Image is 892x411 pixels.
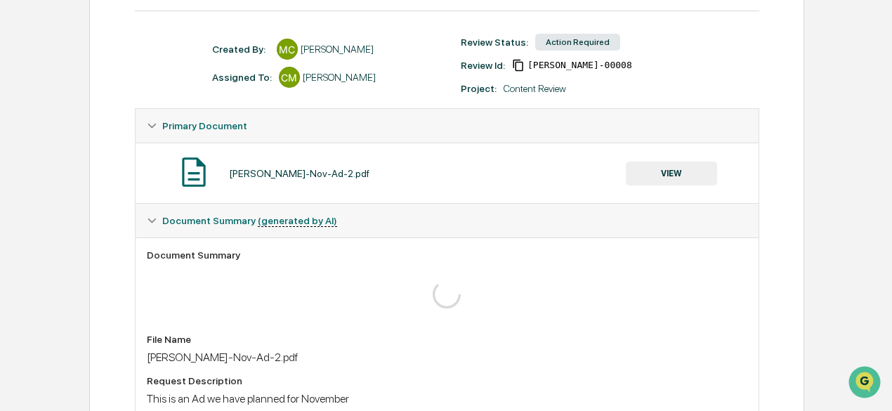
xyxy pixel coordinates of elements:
[96,171,180,196] a: 🗄️Attestations
[136,109,759,143] div: Primary Document
[527,60,632,71] span: 5ecf1357-9e09-4b16-b8bd-33d6669ce744
[461,83,497,94] div: Project:
[504,83,566,94] div: Content Review
[14,107,39,132] img: 1746055101610-c473b297-6a78-478c-a979-82029cc54cd1
[277,39,298,60] div: MC
[140,237,170,248] span: Pylon
[162,215,337,226] span: Document Summary
[301,44,374,55] div: [PERSON_NAME]
[147,392,747,405] div: This is an Ad we have planned for November
[212,44,270,55] div: Created By: ‎ ‎
[102,178,113,189] div: 🗄️
[229,168,369,179] div: [PERSON_NAME]-Nov-Ad-2.pdf
[48,121,178,132] div: We're available if you need us!
[461,37,528,48] div: Review Status:
[14,178,25,189] div: 🖐️
[14,29,256,51] p: How can we help?
[212,72,272,83] div: Assigned To:
[28,176,91,190] span: Preclearance
[258,215,337,227] u: (generated by AI)
[176,155,211,190] img: Document Icon
[136,204,759,237] div: Document Summary (generated by AI)
[8,197,94,223] a: 🔎Data Lookup
[147,375,747,386] div: Request Description
[14,204,25,216] div: 🔎
[461,60,505,71] div: Review Id:
[8,171,96,196] a: 🖐️Preclearance
[847,365,885,403] iframe: Open customer support
[147,334,747,345] div: File Name
[136,143,759,203] div: Primary Document
[535,34,620,51] div: Action Required
[239,111,256,128] button: Start new chat
[279,67,300,88] div: CM
[99,237,170,248] a: Powered byPylon
[116,176,174,190] span: Attestations
[147,249,747,261] div: Document Summary
[162,120,247,131] span: Primary Document
[626,162,717,185] button: VIEW
[303,72,376,83] div: [PERSON_NAME]
[147,351,747,364] div: [PERSON_NAME]-Nov-Ad-2.pdf
[48,107,230,121] div: Start new chat
[28,203,88,217] span: Data Lookup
